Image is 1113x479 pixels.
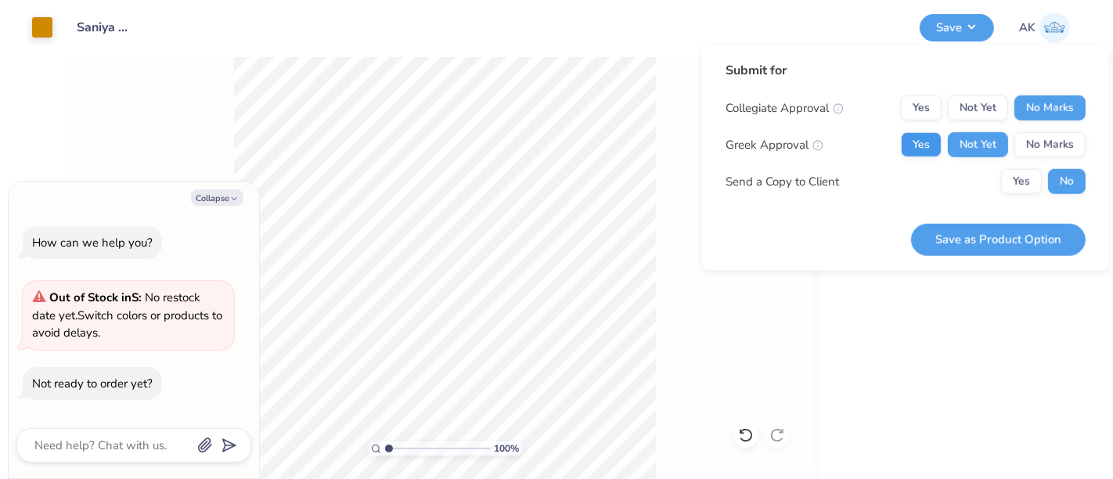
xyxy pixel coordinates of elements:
[65,12,142,43] input: Untitled Design
[1039,13,1070,43] img: Ananaya Kapoor
[901,132,942,157] button: Yes
[1014,132,1086,157] button: No Marks
[1019,13,1070,43] a: AK
[726,99,844,117] div: Collegiate Approval
[32,376,153,391] div: Not ready to order yet?
[49,290,145,305] strong: Out of Stock in S :
[726,61,1086,80] div: Submit for
[191,189,243,206] button: Collapse
[32,235,153,250] div: How can we help you?
[911,223,1086,255] button: Save as Product Option
[1014,95,1086,121] button: No Marks
[920,14,994,41] button: Save
[32,290,200,323] span: No restock date yet.
[901,95,942,121] button: Yes
[495,441,520,456] span: 100 %
[948,95,1008,121] button: Not Yet
[32,290,222,340] span: Switch colors or products to avoid delays.
[726,173,839,191] div: Send a Copy to Client
[1048,169,1086,194] button: No
[1001,169,1042,194] button: Yes
[726,136,823,154] div: Greek Approval
[948,132,1008,157] button: Not Yet
[1019,19,1036,37] span: AK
